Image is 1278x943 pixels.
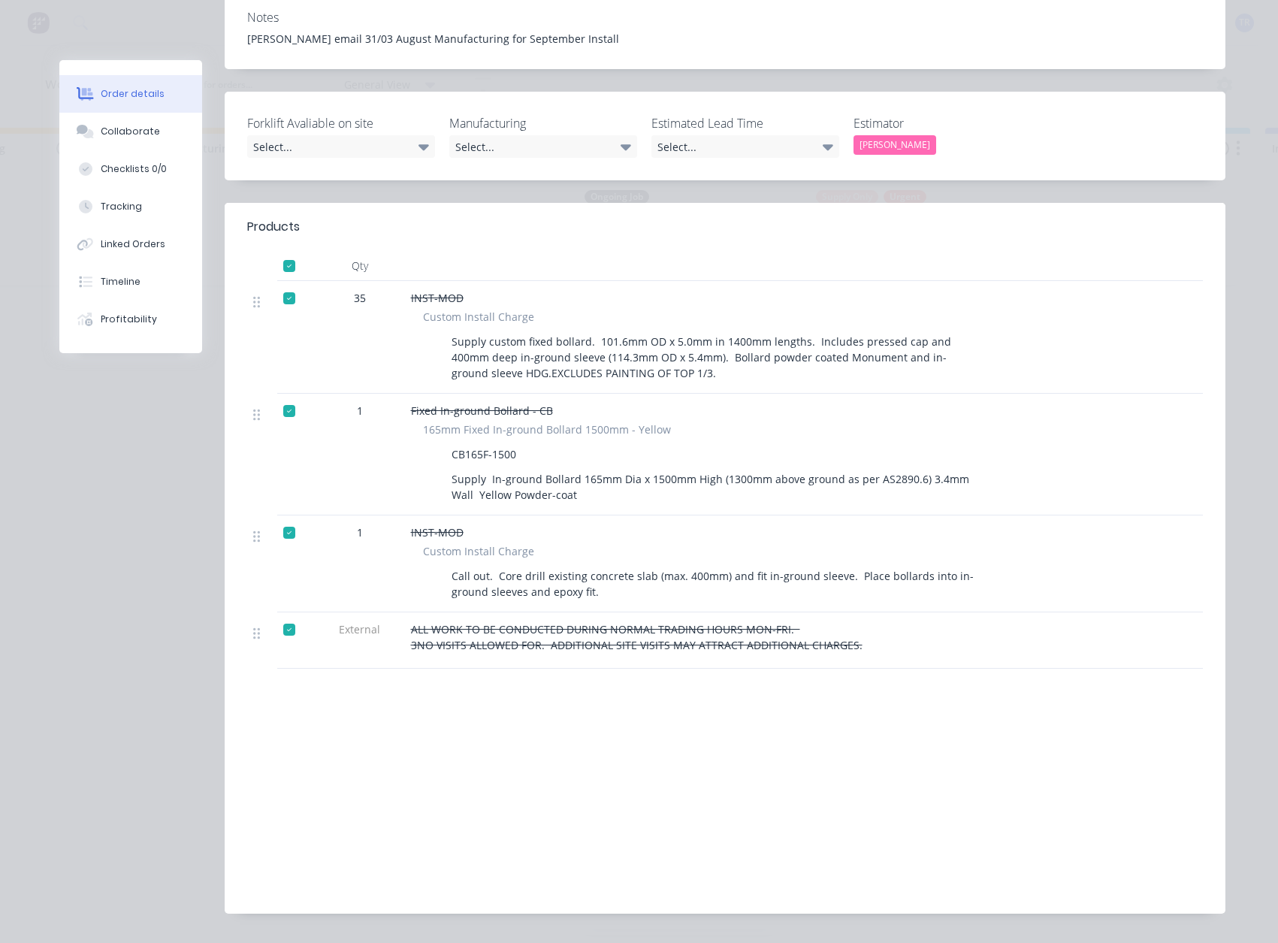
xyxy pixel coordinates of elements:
[101,313,157,326] div: Profitability
[101,275,140,289] div: Timeline
[854,135,936,155] div: [PERSON_NAME]
[247,114,435,132] label: Forklift Avaliable on site
[247,11,1203,25] div: Notes
[59,301,202,338] button: Profitability
[411,291,464,305] span: INST-MOD
[247,31,1203,47] div: [PERSON_NAME] email 31/03 August Manufacturing for September Install
[101,125,160,138] div: Collaborate
[357,403,363,419] span: 1
[101,237,165,251] div: Linked Orders
[411,622,863,652] span: ALL WORK TO BE CONDUCTED DURING NORMAL TRADING HOURS MON-FRI. 3NO VISITS ALLOWED FOR. ADDITIONAL ...
[101,162,167,176] div: Checklists 0/0
[411,403,553,418] span: Fixed In-ground Bollard - CB
[446,565,988,603] div: Call out. Core drill existing concrete slab (max. 400mm) and fit in-ground sleeve. Place bollards...
[651,114,839,132] label: Estimated Lead Time
[59,150,202,188] button: Checklists 0/0
[423,422,671,437] span: 165mm Fixed In-ground Bollard 1500mm - Yellow
[59,113,202,150] button: Collaborate
[354,290,366,306] span: 35
[321,621,399,637] span: External
[59,75,202,113] button: Order details
[101,200,142,213] div: Tracking
[449,135,637,158] div: Select...
[247,135,435,158] div: Select...
[446,468,988,506] div: Supply In-ground Bollard 165mm Dia x 1500mm High (1300mm above ground as per AS2890.6) 3.4mm Wall...
[315,251,405,281] div: Qty
[247,218,300,236] div: Products
[59,188,202,225] button: Tracking
[411,525,464,540] span: INST-MOD
[59,225,202,263] button: Linked Orders
[651,135,839,158] div: Select...
[423,309,534,325] span: Custom Install Charge
[854,114,1041,132] label: Estimator
[59,263,202,301] button: Timeline
[357,524,363,540] span: 1
[449,114,637,132] label: Manufacturing
[446,331,988,384] div: Supply custom fixed bollard. 101.6mm OD x 5.0mm in 1400mm lengths. Includes pressed cap and 400mm...
[446,443,522,465] div: CB165F-1500
[423,543,534,559] span: Custom Install Charge
[101,87,165,101] div: Order details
